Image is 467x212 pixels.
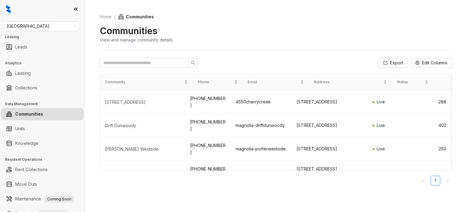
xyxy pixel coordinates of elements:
[292,90,368,114] td: [STREET_ADDRESS]
[1,163,84,176] li: Rent Collections
[105,79,183,85] span: Community
[410,58,452,68] button: Edit Columns
[45,196,74,203] span: Coming Soon
[5,157,85,162] h3: Resident Operations
[422,59,448,66] span: Edit Columns
[443,176,452,185] li: Next Page
[105,99,180,105] div: 4550 Cherry Creek
[309,74,392,90] th: Address
[1,108,84,120] li: Communities
[105,146,180,152] div: Porter Westside
[100,37,173,43] div: View and manage community details
[191,60,195,65] span: search
[421,179,425,183] span: left
[431,176,440,185] li: 1
[314,79,382,85] span: Address
[15,163,48,176] a: Rent Collections
[105,123,180,129] div: Drift Dunwoody
[406,161,451,184] td: 365
[397,79,424,85] span: Status
[292,161,368,184] td: [STREET_ADDRESS][PERSON_NAME]
[1,178,84,190] li: Move Outs
[15,137,38,149] a: Knowledge
[1,82,84,94] li: Collections
[5,34,85,40] h3: Leasing
[6,5,11,13] img: logo
[114,13,116,20] li: /
[1,123,84,135] li: Units
[1,137,84,149] li: Knowledge
[185,137,231,161] td: [PHONE_NUMBER]
[99,13,113,20] a: Home
[15,108,43,120] a: Communities
[446,179,449,183] span: right
[7,22,76,31] span: Fairfield
[118,13,154,20] span: Communities
[5,101,85,107] h3: Data Management
[231,137,292,161] td: magnolia-porterwestside
[105,170,180,176] div: The Arcadian
[377,170,385,175] span: Live
[379,58,408,68] button: Export
[15,123,25,135] a: Units
[1,193,84,205] li: Maintenance
[231,161,292,184] td: thearcadian
[231,114,292,137] td: magnolia-driftdunwoody
[406,114,451,137] td: 402
[418,176,428,185] button: left
[390,59,403,66] span: Export
[431,176,440,185] a: 1
[377,146,385,151] span: Live
[15,178,37,190] a: Move Outs
[15,67,31,79] a: Leasing
[406,90,451,114] td: 288
[392,74,433,90] th: Status
[1,67,84,79] li: Leasing
[415,61,420,65] span: setting
[292,137,368,161] td: [STREET_ADDRESS]
[418,176,428,185] li: Previous Page
[185,161,231,184] td: [PHONE_NUMBER]
[406,137,451,161] td: 250
[1,41,84,53] li: Leads
[247,79,299,85] span: Email
[243,74,309,90] th: Email
[377,99,385,104] span: Live
[5,60,85,66] h3: Analytics
[185,114,231,137] td: [PHONE_NUMBER]
[198,79,233,85] span: Phone
[100,74,193,90] th: Community
[15,82,37,94] a: Collections
[377,123,385,128] span: Live
[231,90,292,114] td: 4550cherrycreek
[383,61,388,65] span: export
[185,90,231,114] td: [PHONE_NUMBER]
[100,25,157,37] h2: Communities
[193,74,243,90] th: Phone
[443,176,452,185] button: right
[15,41,27,53] a: Leads
[292,114,368,137] td: [STREET_ADDRESS]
